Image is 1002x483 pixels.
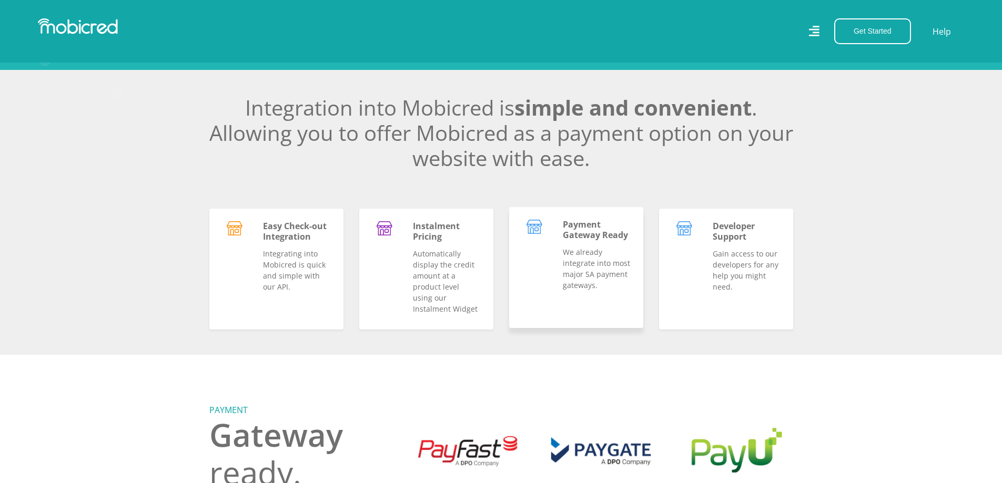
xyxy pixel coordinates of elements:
p: Gain access to our developers for any help you might need. [713,248,780,292]
p: We already integrate into most major SA payment gateways. [563,246,630,291]
button: Get Started [834,18,911,44]
h5: Developer Support [713,221,780,241]
h2: Integration into Mobicred is . Allowing you to offer Mobicred as a payment option on your website... [209,95,793,171]
h5: Instalment Pricing [413,221,480,241]
span: Gateway [209,413,343,456]
a: Help [932,25,952,38]
p: Integrating into Mobicred is quick and simple with our API. [263,248,330,292]
p: Automatically display the credit amount at a product level using our Instalment Widget [413,248,480,314]
img: Mobicred [38,18,118,34]
h5: Payment Gateway Ready [563,220,630,240]
h5: Easy Check-out Integration [263,221,330,241]
h5: PAYMENT [209,405,393,415]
